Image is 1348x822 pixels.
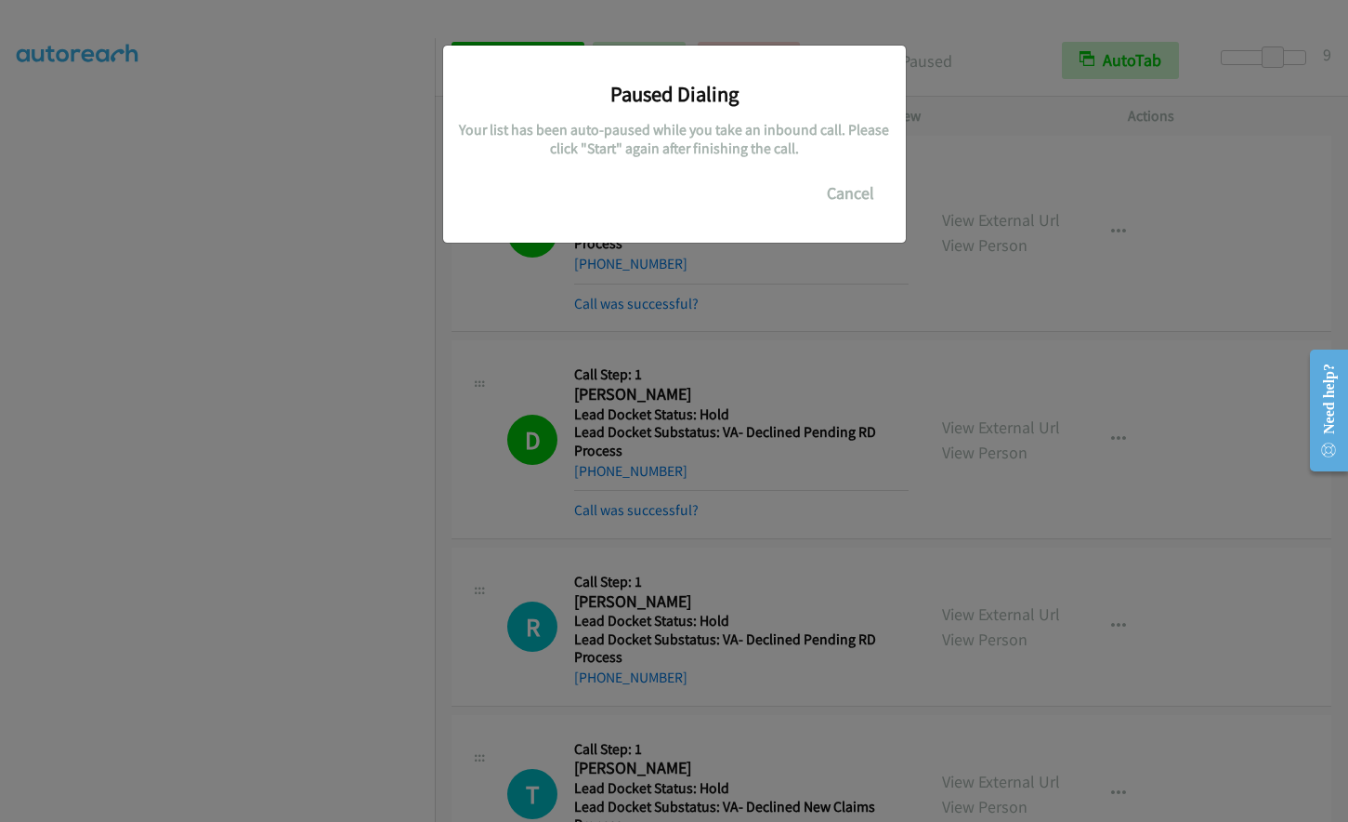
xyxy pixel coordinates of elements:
button: Cancel [809,175,892,212]
iframe: Resource Center [1294,337,1348,484]
h3: Paused Dialing [457,81,892,107]
h5: Your list has been auto-paused while you take an inbound call. Please click "Start" again after f... [457,121,892,157]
